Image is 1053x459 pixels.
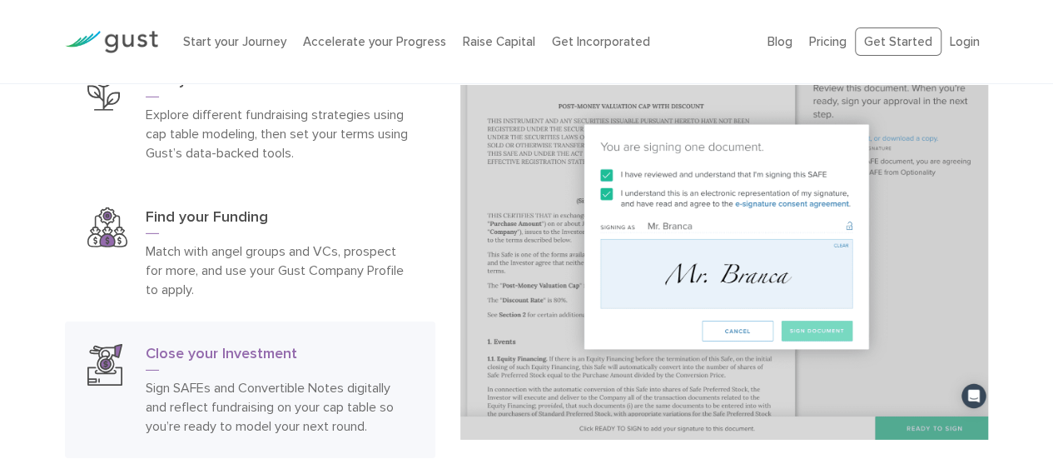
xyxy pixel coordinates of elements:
a: Start your Journey [183,34,286,49]
a: Find Your FundingFind your FundingMatch with angel groups and VCs, prospect for more, and use you... [65,185,435,322]
img: Close Your Investment [87,344,122,386]
p: Match with angel groups and VCs, prospect for more, and use your Gust Company Profile to apply. [146,242,412,299]
a: Pricing [809,34,847,49]
a: Login [950,34,980,49]
a: Blog [767,34,792,49]
h3: Find your Funding [146,207,412,234]
a: Get Started [855,27,941,57]
img: Plan Your Raise [87,71,119,112]
a: Close Your InvestmentClose your InvestmentSign SAFEs and Convertible Notes digitally and reflect ... [65,322,435,458]
h3: Close your Investment [146,344,412,371]
img: Gust Logo [65,31,158,53]
img: Close Your Investment [460,34,988,440]
a: Accelerate your Progress [303,34,446,49]
p: Explore different fundraising strategies using cap table modeling, then set your terms using Gust... [146,105,412,162]
a: Get Incorporated [552,34,650,49]
p: Sign SAFEs and Convertible Notes digitally and reflect fundraising on your cap table so you’re re... [146,378,412,436]
img: Find Your Funding [87,207,127,247]
a: Raise Capital [463,34,535,49]
a: Plan Your RaisePlan your RaiseExplore different fundraising strategies using cap table modeling, ... [65,48,435,185]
